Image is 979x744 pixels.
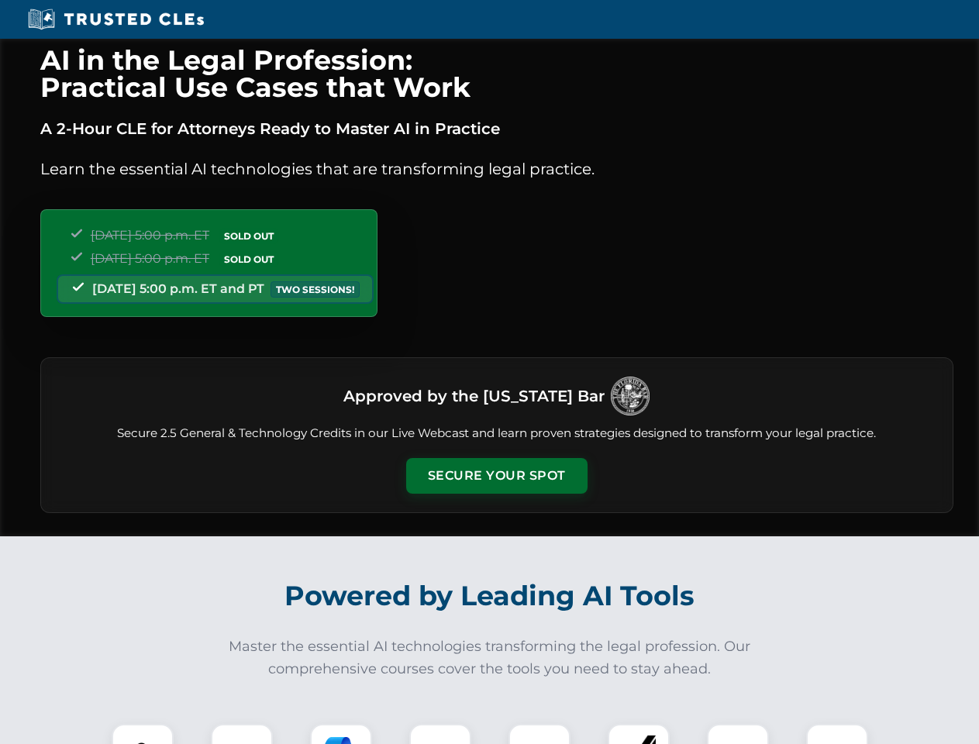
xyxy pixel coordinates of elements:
p: Secure 2.5 General & Technology Credits in our Live Webcast and learn proven strategies designed ... [60,425,934,443]
p: A 2-Hour CLE for Attorneys Ready to Master AI in Practice [40,116,953,141]
h2: Powered by Leading AI Tools [60,569,919,623]
p: Master the essential AI technologies transforming the legal profession. Our comprehensive courses... [219,635,761,680]
span: [DATE] 5:00 p.m. ET [91,251,209,266]
button: Secure Your Spot [406,458,588,494]
img: Logo [611,377,650,415]
p: Learn the essential AI technologies that are transforming legal practice. [40,157,953,181]
span: [DATE] 5:00 p.m. ET [91,228,209,243]
h3: Approved by the [US_STATE] Bar [343,382,605,410]
span: SOLD OUT [219,228,279,244]
span: SOLD OUT [219,251,279,267]
h1: AI in the Legal Profession: Practical Use Cases that Work [40,46,953,101]
img: Trusted CLEs [23,8,209,31]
